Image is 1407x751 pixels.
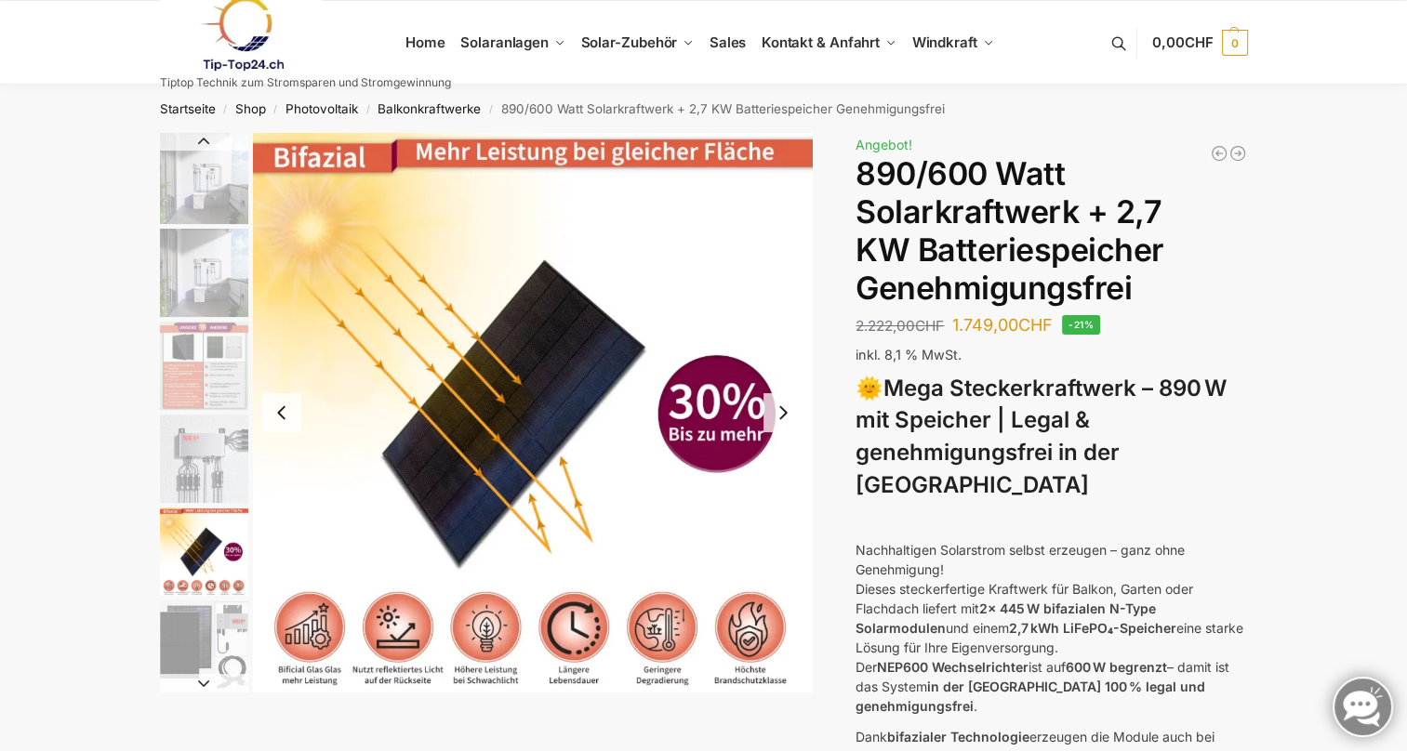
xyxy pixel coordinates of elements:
[253,133,813,692] img: Bificial 30 % mehr Leistung
[573,1,701,85] a: Solar-Zubehör
[1066,659,1167,675] strong: 600 W begrenzt
[160,674,248,692] button: Next slide
[160,600,248,689] img: Balkonkraftwerk 860
[460,33,549,51] span: Solaranlagen
[160,101,216,116] a: Startseite
[1222,30,1248,56] span: 0
[763,393,803,432] button: Next slide
[753,1,904,85] a: Kontakt & Anfahrt
[155,598,248,691] li: 6 / 12
[160,322,248,410] img: Bificial im Vergleich zu billig Modulen
[1018,315,1053,335] span: CHF
[160,415,248,503] img: BDS1000
[856,373,1247,502] h3: 🌞
[877,659,1029,675] strong: NEP600 Wechselrichter
[856,375,1227,498] strong: Mega Steckerkraftwerk – 890 W mit Speicher | Legal & genehmigungsfrei in der [GEOGRAPHIC_DATA]
[453,1,573,85] a: Solaranlagen
[952,315,1053,335] bdi: 1.749,00
[160,229,248,317] img: Balkonkraftwerk mit 2,7kw Speicher
[710,33,747,51] span: Sales
[378,101,481,116] a: Balkonkraftwerke
[1152,15,1247,71] a: 0,00CHF 0
[856,540,1247,716] p: Nachhaltigen Solarstrom selbst erzeugen – ganz ohne Genehmigung! Dieses steckerfertige Kraftwerk ...
[481,102,500,117] span: /
[856,679,1205,714] strong: in der [GEOGRAPHIC_DATA] 100 % legal und genehmigungsfrei
[904,1,1002,85] a: Windkraft
[160,133,248,224] img: Balkonkraftwerk mit 2,7kw Speicher
[155,412,248,505] li: 4 / 12
[856,155,1247,307] h1: 890/600 Watt Solarkraftwerk + 2,7 KW Batteriespeicher Genehmigungsfrei
[235,101,266,116] a: Shop
[856,347,962,362] span: inkl. 8,1 % MwSt.
[915,317,944,335] span: CHF
[887,729,1029,744] strong: bifazialer Technologie
[262,393,301,432] button: Previous slide
[1210,144,1228,163] a: Mega Balkonkraftwerk 1780 Watt mit 2,7 kWh Speicher
[160,507,248,596] img: Bificial 30 % mehr Leistung
[856,317,944,335] bdi: 2.222,00
[912,33,977,51] span: Windkraft
[581,33,678,51] span: Solar-Zubehör
[1185,33,1214,51] span: CHF
[155,505,248,598] li: 5 / 12
[126,85,1281,133] nav: Breadcrumb
[358,102,378,117] span: /
[762,33,880,51] span: Kontakt & Anfahrt
[1009,620,1176,636] strong: 2,7 kWh LiFePO₄-Speicher
[856,600,1156,636] strong: 2x 445 W bifazialen N-Type Solarmodulen
[155,319,248,412] li: 3 / 12
[856,137,912,152] span: Angebot!
[160,77,451,88] p: Tiptop Technik zum Stromsparen und Stromgewinnung
[266,102,285,117] span: /
[155,133,248,226] li: 1 / 12
[701,1,753,85] a: Sales
[285,101,358,116] a: Photovoltaik
[155,226,248,319] li: 2 / 12
[1228,144,1247,163] a: Balkonkraftwerk mit Speicher 2670 Watt Solarmodulleistung mit 2kW/h Speicher
[253,133,813,692] li: 5 / 12
[216,102,235,117] span: /
[160,132,248,151] button: Previous slide
[1152,33,1213,51] span: 0,00
[1062,315,1100,335] span: -21%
